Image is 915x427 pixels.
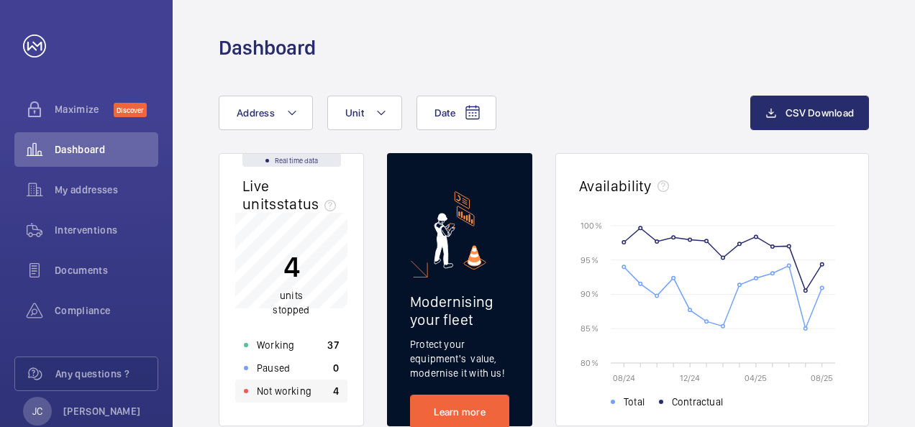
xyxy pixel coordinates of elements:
span: Compliance [55,303,158,318]
text: 08/25 [811,373,833,383]
text: 12/24 [680,373,700,383]
span: Documents [55,263,158,277]
span: Interventions [55,223,158,237]
button: Address [219,96,313,130]
img: marketing-card.svg [434,191,486,270]
span: Dashboard [55,142,158,157]
span: My addresses [55,183,158,197]
p: Paused [257,361,290,375]
text: 80 % [581,357,598,367]
p: 4 [273,249,309,285]
p: 4 [333,384,339,398]
p: Protect your equipment's value, modernise it with us! [410,337,509,380]
span: Maximize [55,102,114,116]
span: stopped [273,304,309,316]
h2: Live units [242,177,342,213]
div: Real time data [242,154,341,167]
button: Date [416,96,496,130]
span: CSV Download [786,107,854,119]
p: 37 [327,338,339,352]
span: Contractual [672,395,723,409]
span: status [277,195,342,213]
h1: Dashboard [219,35,316,61]
p: Working [257,338,294,352]
p: units [273,288,309,317]
text: 95 % [581,254,598,265]
h2: Availability [579,177,652,195]
text: 100 % [581,220,602,230]
span: Total [624,395,645,409]
span: Unit [345,107,364,119]
text: 04/25 [745,373,767,383]
button: CSV Download [750,96,869,130]
span: Address [237,107,275,119]
p: Not working [257,384,311,398]
text: 85 % [581,323,598,334]
p: JC [32,404,42,418]
h2: Modernising your fleet [410,293,509,329]
p: [PERSON_NAME] [63,404,141,418]
text: 08/24 [613,373,635,383]
button: Unit [327,96,402,130]
span: Date [434,107,455,119]
p: 0 [333,361,339,375]
span: Any questions ? [55,367,158,381]
span: Discover [114,103,147,117]
text: 90 % [581,289,598,299]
